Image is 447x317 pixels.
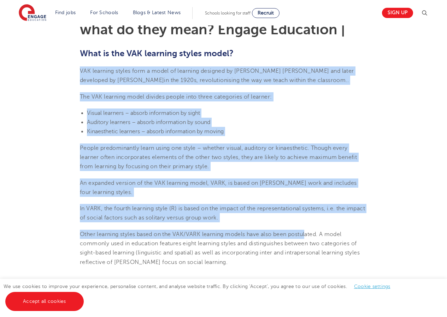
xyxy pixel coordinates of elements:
[87,128,224,135] span: Kinaesthetic learners – absorb information by moving
[258,10,274,16] span: Recruit
[90,10,118,15] a: For Schools
[80,8,367,37] h1: VAK learning styles: what are they and what do they mean? Engage Education |
[80,145,357,170] span: People predominantly learn using one style – whether visual, auditory or kinaesthetic. Though eve...
[55,10,76,15] a: Find jobs
[80,68,354,83] span: VAK learning styles form a model of learning designed by [PERSON_NAME] [PERSON_NAME] and later de...
[19,4,46,22] img: Engage Education
[87,119,210,125] span: Auditory learners – absorb information by sound
[87,110,200,116] span: Visual learners – absorb information by sight
[205,11,251,16] span: Schools looking for staff
[252,8,280,18] a: Recruit
[80,231,360,265] span: Other learning styles based on the VAK/VARK learning models have also been postulated. A model co...
[80,48,234,58] b: What is the VAK learning styles model?
[80,277,367,289] h2: What is VAK?
[80,94,272,100] span: The VAK learning model divides people into three categories of learner:
[133,10,181,15] a: Blogs & Latest News
[5,292,84,311] a: Accept all cookies
[80,180,357,195] span: An expanded version of the VAK learning model, VARK, is based on [PERSON_NAME] work and includes ...
[164,77,347,83] span: in the 1920s, revolutionising the way we teach within the classroom.
[4,284,398,304] span: We use cookies to improve your experience, personalise content, and analyse website traffic. By c...
[80,205,365,221] span: In VARK, the fourth learning style (R) is based on the impact of the representational systems, i....
[354,284,390,289] a: Cookie settings
[382,8,413,18] a: Sign up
